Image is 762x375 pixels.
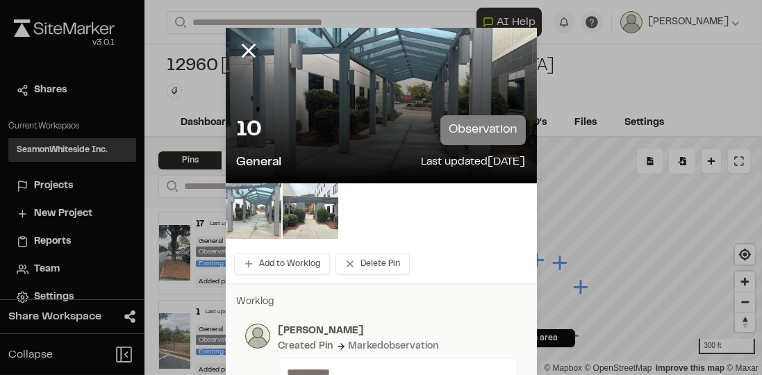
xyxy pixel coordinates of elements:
[422,153,526,172] p: Last updated [DATE]
[237,117,262,144] p: 10
[279,339,333,354] div: Created Pin
[349,339,439,354] div: Marked observation
[440,115,525,145] p: observation
[237,153,282,172] p: General
[336,253,410,275] button: Delete Pin
[237,294,526,310] p: Worklog
[234,253,330,275] button: Add to Worklog
[245,324,270,349] img: photo
[226,183,281,239] img: file
[283,183,338,239] img: file
[279,324,518,339] p: [PERSON_NAME]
